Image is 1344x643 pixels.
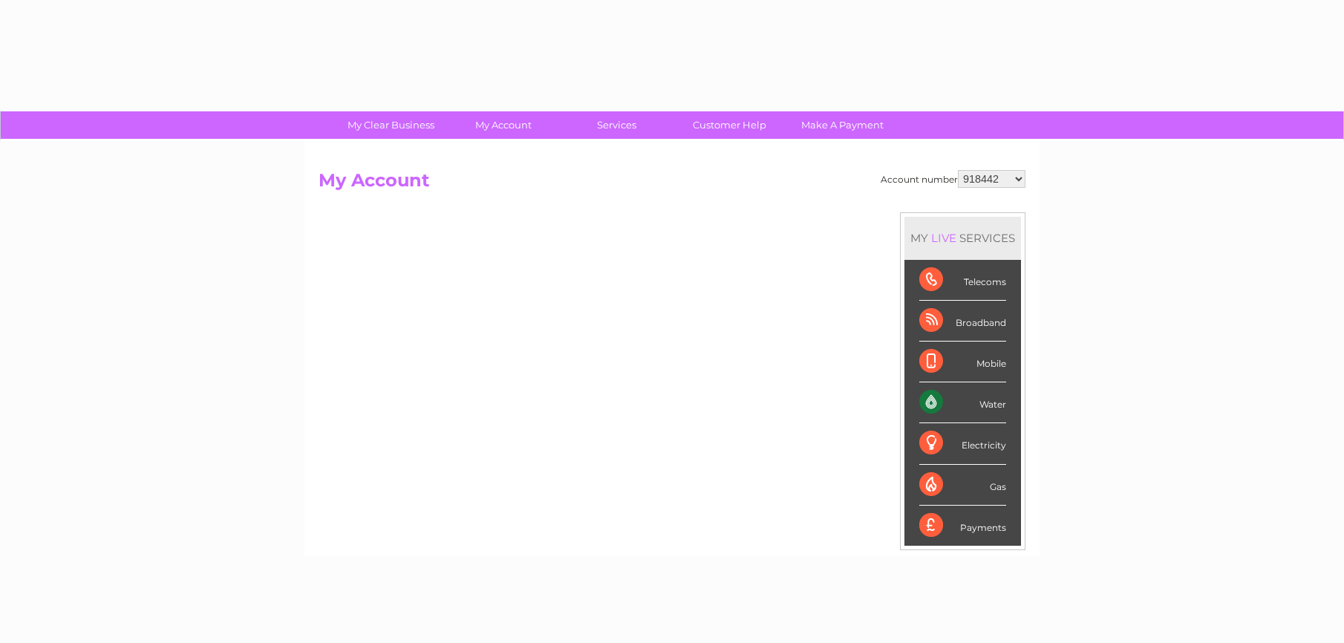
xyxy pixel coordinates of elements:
[781,111,904,139] a: Make A Payment
[443,111,565,139] a: My Account
[919,423,1006,464] div: Electricity
[919,260,1006,301] div: Telecoms
[330,111,452,139] a: My Clear Business
[919,506,1006,546] div: Payments
[919,301,1006,342] div: Broadband
[319,170,1025,198] h2: My Account
[919,465,1006,506] div: Gas
[881,170,1025,188] div: Account number
[919,382,1006,423] div: Water
[928,231,959,245] div: LIVE
[904,217,1021,259] div: MY SERVICES
[555,111,678,139] a: Services
[919,342,1006,382] div: Mobile
[668,111,791,139] a: Customer Help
